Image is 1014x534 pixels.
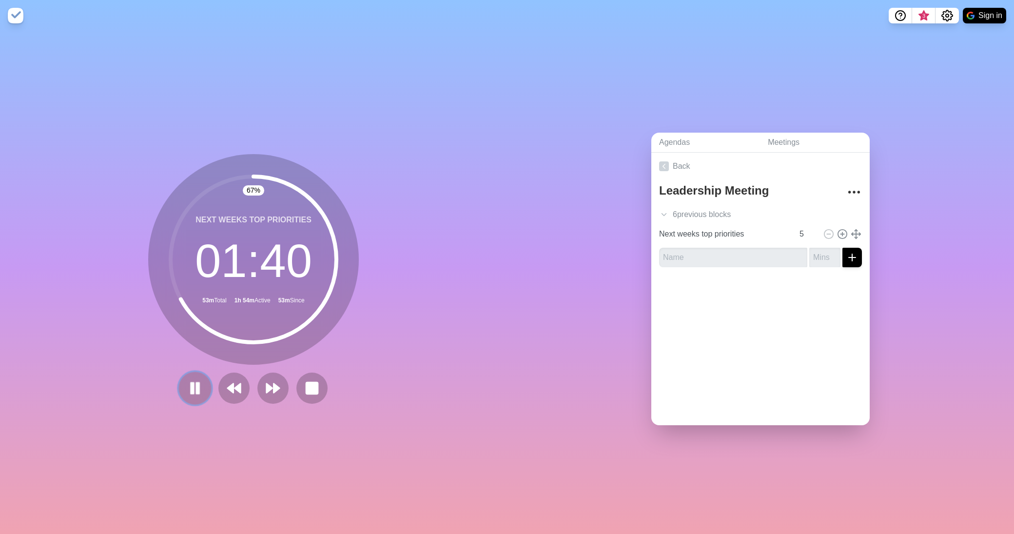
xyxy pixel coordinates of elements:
[844,182,864,202] button: More
[936,8,959,23] button: Settings
[796,224,819,244] input: Mins
[651,153,870,180] a: Back
[963,8,1006,23] button: Sign in
[967,12,975,20] img: google logo
[651,133,760,153] a: Agendas
[8,8,23,23] img: timeblocks logo
[760,133,870,153] a: Meetings
[912,8,936,23] button: What’s new
[809,248,840,267] input: Mins
[727,209,731,220] span: s
[920,12,928,20] span: 3
[655,224,794,244] input: Name
[651,205,870,224] div: 6 previous block
[889,8,912,23] button: Help
[659,248,807,267] input: Name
